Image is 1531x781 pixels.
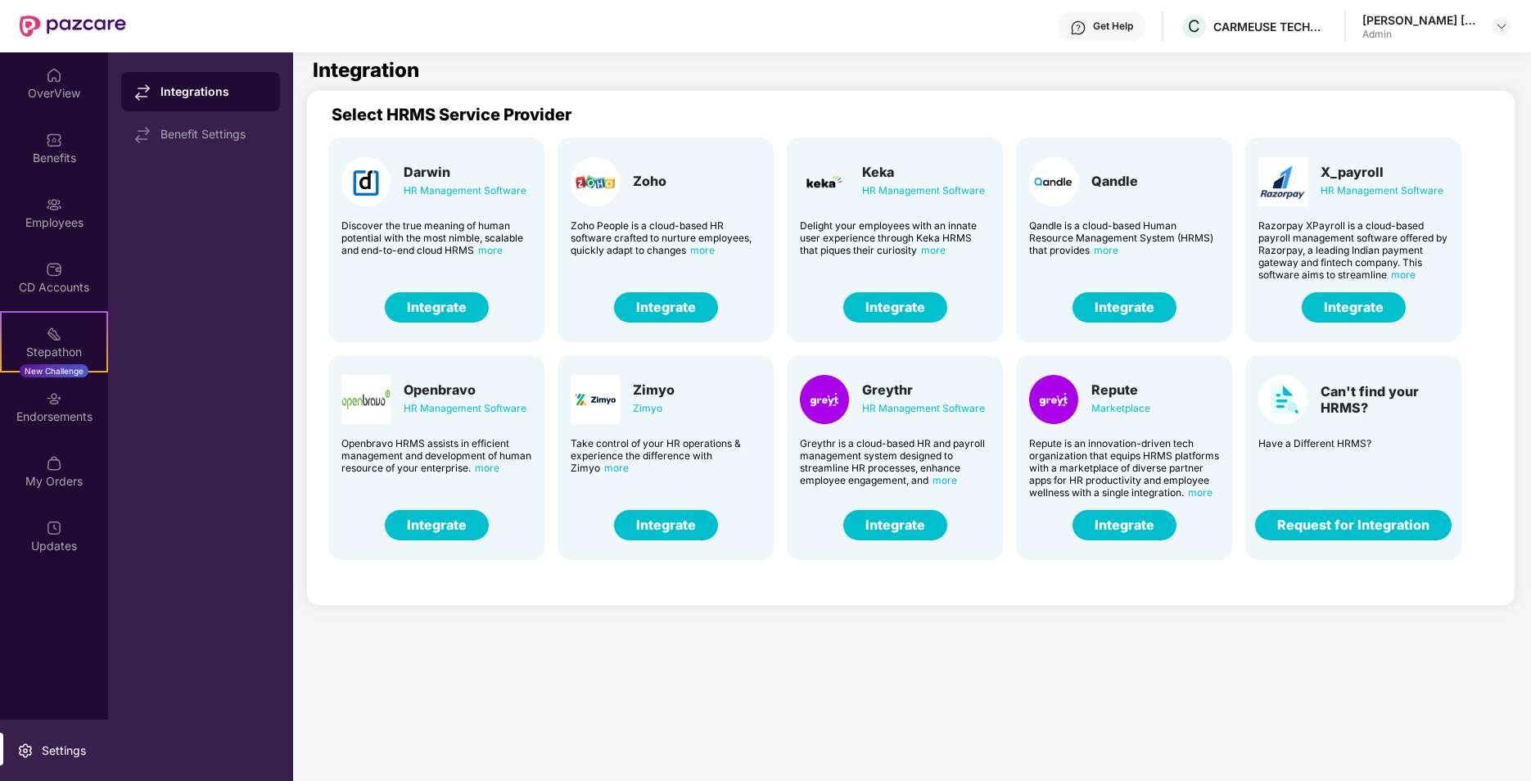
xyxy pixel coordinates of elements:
img: Card Logo [1029,157,1078,206]
img: svg+xml;base64,PHN2ZyBpZD0iRW5kb3JzZW1lbnRzIiB4bWxucz0iaHR0cDovL3d3dy53My5vcmcvMjAwMC9zdmciIHdpZH... [46,390,62,407]
button: Integrate [614,510,718,540]
div: Benefit Settings [160,128,267,141]
div: Settings [37,743,91,759]
div: Keka [862,164,985,180]
img: Card Logo [1258,375,1307,424]
img: svg+xml;base64,PHN2ZyB4bWxucz0iaHR0cDovL3d3dy53My5vcmcvMjAwMC9zdmciIHdpZHRoPSIxNy44MzIiIGhlaWdodD... [134,84,151,101]
button: Integrate [1302,292,1406,323]
span: more [1094,244,1118,256]
img: svg+xml;base64,PHN2ZyBpZD0iQ0RfQWNjb3VudHMiIGRhdGEtbmFtZT0iQ0QgQWNjb3VudHMiIHhtbG5zPSJodHRwOi8vd3... [46,261,62,278]
div: Select HRMS Service Provider [332,105,1527,124]
span: more [1391,269,1416,281]
div: HR Management Software [862,182,985,200]
span: more [475,462,499,474]
img: svg+xml;base64,PHN2ZyBpZD0iSG9tZSIgeG1sbnM9Imh0dHA6Ly93d3cudzMub3JnLzIwMDAvc3ZnIiB3aWR0aD0iMjAiIG... [46,67,62,84]
div: Stepathon [2,344,106,360]
div: HR Management Software [404,182,526,200]
img: Card Logo [1029,375,1078,424]
img: Card Logo [341,157,391,206]
button: Integrate [843,510,947,540]
h1: Integration [313,61,419,80]
img: svg+xml;base64,PHN2ZyBpZD0iRHJvcGRvd24tMzJ4MzIiIHhtbG5zPSJodHRwOi8vd3d3LnczLm9yZy8yMDAwL3N2ZyIgd2... [1495,20,1508,33]
button: Integrate [1073,292,1176,323]
div: Greythr [862,381,985,398]
div: Discover the true meaning of human potential with the most nimble, scalable and end-to-end cloud ... [341,219,531,256]
button: Integrate [843,292,947,323]
div: Openbravo [404,381,526,398]
div: Admin [1362,28,1477,41]
div: HR Management Software [404,400,526,418]
img: Card Logo [800,157,849,206]
div: X_payroll [1321,164,1443,180]
div: Greythr is a cloud-based HR and payroll management system designed to streamline HR processes, en... [800,437,990,486]
img: Card Logo [571,375,620,424]
img: svg+xml;base64,PHN2ZyBpZD0iU2V0dGluZy0yMHgyMCIgeG1sbnM9Imh0dHA6Ly93d3cudzMub3JnLzIwMDAvc3ZnIiB3aW... [17,743,34,759]
button: Integrate [385,510,489,540]
div: Qandle [1091,173,1138,189]
img: svg+xml;base64,PHN2ZyBpZD0iTXlfT3JkZXJzIiBkYXRhLW5hbWU9Ik15IE9yZGVycyIgeG1sbnM9Imh0dHA6Ly93d3cudz... [46,455,62,472]
span: more [478,244,503,256]
div: Delight your employees with an innate user experience through Keka HRMS that piques their curiosity [800,219,990,256]
img: svg+xml;base64,PHN2ZyBpZD0iSGVscC0zMngzMiIgeG1sbnM9Imh0dHA6Ly93d3cudzMub3JnLzIwMDAvc3ZnIiB3aWR0aD... [1070,20,1086,36]
div: HR Management Software [862,400,985,418]
div: Zoho [633,173,666,189]
div: Zoho People is a cloud-based HR software crafted to nurture employees, quickly adapt to changes [571,219,761,256]
span: more [1188,486,1213,499]
img: Card Logo [341,375,391,424]
div: Repute [1091,381,1150,398]
div: Darwin [404,164,526,180]
div: Zimyo [633,400,675,418]
img: svg+xml;base64,PHN2ZyBpZD0iQmVuZWZpdHMiIHhtbG5zPSJodHRwOi8vd3d3LnczLm9yZy8yMDAwL3N2ZyIgd2lkdGg9Ij... [46,132,62,148]
div: Openbravo HRMS assists in efficient management and development of human resource of your enterprise. [341,437,531,474]
div: Repute is an innovation-driven tech organization that equips HRMS platforms with a marketplace of... [1029,437,1219,499]
span: more [604,462,629,474]
span: more [933,474,957,486]
button: Request for Integration [1255,510,1452,540]
div: Take control of your HR operations & experience the difference with Zimyo [571,437,761,474]
span: more [690,244,715,256]
img: Card Logo [800,375,849,424]
div: [PERSON_NAME] [PERSON_NAME] [1362,12,1477,28]
button: Integrate [1073,510,1176,540]
div: Integrations [160,84,267,100]
div: Zimyo [633,381,675,398]
span: C [1188,16,1200,36]
img: svg+xml;base64,PHN2ZyB4bWxucz0iaHR0cDovL3d3dy53My5vcmcvMjAwMC9zdmciIHdpZHRoPSIyMSIgaGVpZ2h0PSIyMC... [46,326,62,342]
div: New Challenge [20,364,88,377]
img: svg+xml;base64,PHN2ZyB4bWxucz0iaHR0cDovL3d3dy53My5vcmcvMjAwMC9zdmciIHdpZHRoPSIxNy44MzIiIGhlaWdodD... [134,127,151,143]
button: Integrate [614,292,718,323]
div: CARMEUSE TECHNOLOGIES INDIA PRIVATE LIMITED [1213,19,1328,34]
button: Integrate [385,292,489,323]
img: svg+xml;base64,PHN2ZyBpZD0iRW1wbG95ZWVzIiB4bWxucz0iaHR0cDovL3d3dy53My5vcmcvMjAwMC9zdmciIHdpZHRoPS... [46,196,62,213]
div: Have a Different HRMS? [1258,437,1448,449]
span: more [921,244,946,256]
div: Razorpay XPayroll is a cloud-based payroll management software offered by Razorpay, a leading Ind... [1258,219,1448,281]
div: HR Management Software [1321,182,1443,200]
img: New Pazcare Logo [20,16,126,37]
img: Card Logo [1258,157,1307,206]
img: Card Logo [571,157,620,206]
img: svg+xml;base64,PHN2ZyBpZD0iVXBkYXRlZCIgeG1sbnM9Imh0dHA6Ly93d3cudzMub3JnLzIwMDAvc3ZnIiB3aWR0aD0iMj... [46,520,62,536]
div: Marketplace [1091,400,1150,418]
div: Can't find your HRMS? [1321,383,1448,416]
div: Get Help [1093,20,1133,33]
div: Qandle is a cloud-based Human Resource Management System (HRMS) that provides [1029,219,1219,256]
